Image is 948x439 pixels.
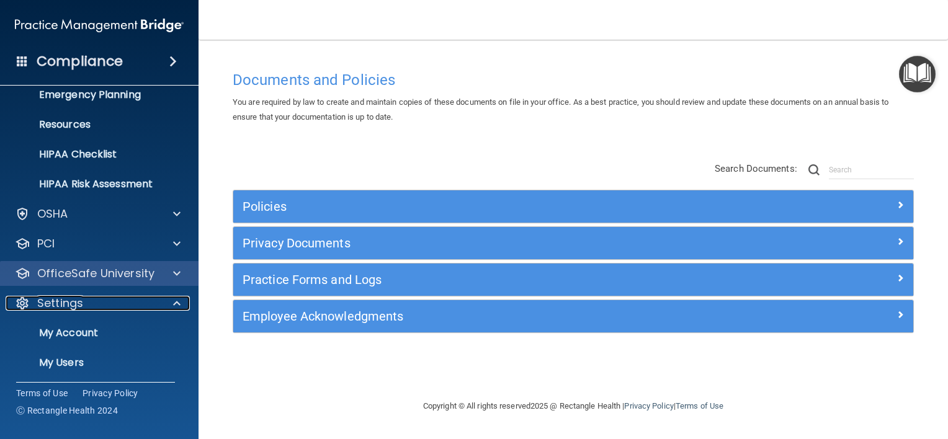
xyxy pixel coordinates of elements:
div: Copyright © All rights reserved 2025 @ Rectangle Health | | [347,386,800,426]
p: HIPAA Checklist [8,148,177,161]
p: Resources [8,118,177,131]
a: Employee Acknowledgments [243,306,904,326]
input: Search [829,161,914,179]
img: ic-search.3b580494.png [808,164,820,175]
h4: Compliance [37,53,123,70]
h5: Policies [243,200,734,213]
a: Privacy Policy [624,401,673,410]
a: Policies [243,197,904,216]
h5: Privacy Documents [243,236,734,250]
span: Ⓒ Rectangle Health 2024 [16,404,118,417]
a: Privacy Policy [83,387,138,399]
p: Emergency Planning [8,89,177,101]
a: PCI [15,236,181,251]
iframe: Drift Widget Chat Controller [734,371,933,420]
a: Terms of Use [676,401,723,410]
span: Search Documents: [715,163,797,174]
span: You are required by law to create and maintain copies of these documents on file in your office. ... [233,97,888,122]
button: Open Resource Center [899,56,936,92]
h4: Documents and Policies [233,72,914,88]
a: Privacy Documents [243,233,904,253]
p: OSHA [37,206,68,221]
a: Settings [15,296,181,311]
p: My Users [8,357,177,369]
p: My Account [8,327,177,339]
a: Terms of Use [16,387,68,399]
a: Practice Forms and Logs [243,270,904,290]
a: OSHA [15,206,181,221]
h5: Practice Forms and Logs [243,273,734,286]
p: HIPAA Risk Assessment [8,178,177,190]
h5: Employee Acknowledgments [243,309,734,323]
p: OfficeSafe University [37,266,154,281]
p: Settings [37,296,83,311]
a: OfficeSafe University [15,266,181,281]
p: PCI [37,236,55,251]
img: PMB logo [15,13,184,38]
